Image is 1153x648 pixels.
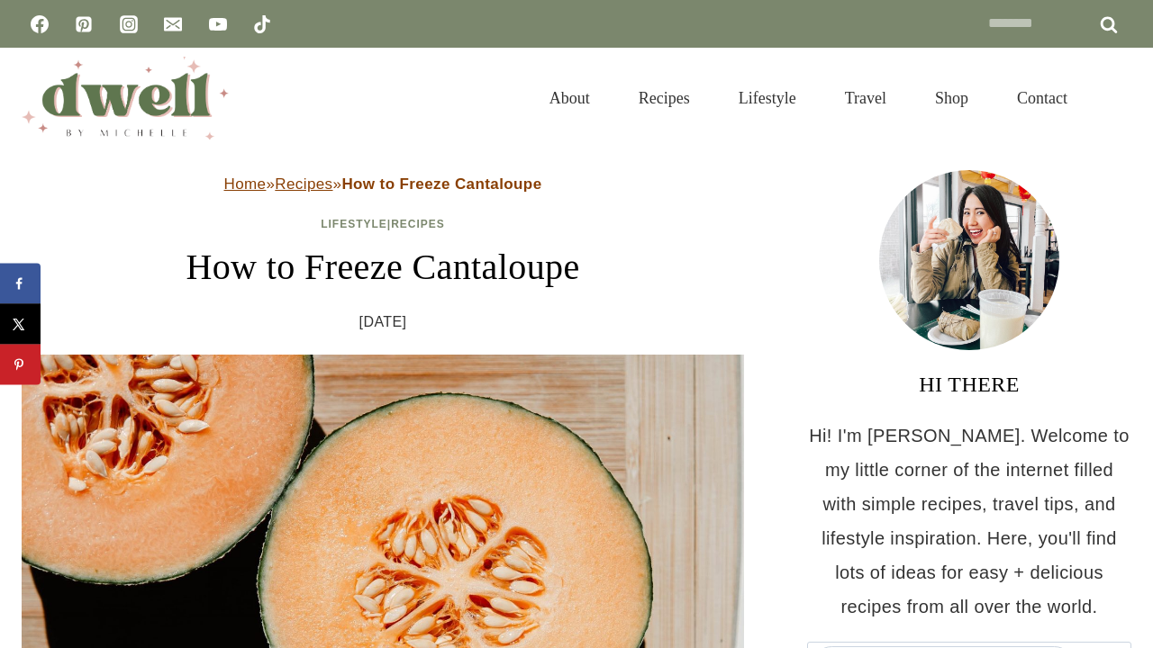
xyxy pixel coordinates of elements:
[525,67,614,130] a: About
[223,175,266,193] a: Home
[155,6,191,42] a: Email
[821,67,911,130] a: Travel
[22,6,58,42] a: Facebook
[341,175,541,193] strong: How to Freeze Cantaloupe
[993,67,1092,130] a: Contact
[807,368,1131,400] h3: HI THERE
[22,240,744,294] h1: How to Freeze Cantaloupe
[66,6,102,42] a: Pinterest
[200,6,236,42] a: YouTube
[359,309,407,336] time: [DATE]
[1101,83,1131,113] button: View Search Form
[275,175,332,193] a: Recipes
[714,67,821,130] a: Lifestyle
[244,6,280,42] a: TikTok
[807,418,1131,624] p: Hi! I'm [PERSON_NAME]. Welcome to my little corner of the internet filled with simple recipes, tr...
[321,218,445,230] span: |
[321,218,387,230] a: Lifestyle
[911,67,993,130] a: Shop
[391,218,445,230] a: Recipes
[22,57,229,139] img: DWELL by michelle
[525,67,1092,130] nav: Primary Navigation
[111,6,147,42] a: Instagram
[614,67,714,130] a: Recipes
[223,175,541,193] span: » »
